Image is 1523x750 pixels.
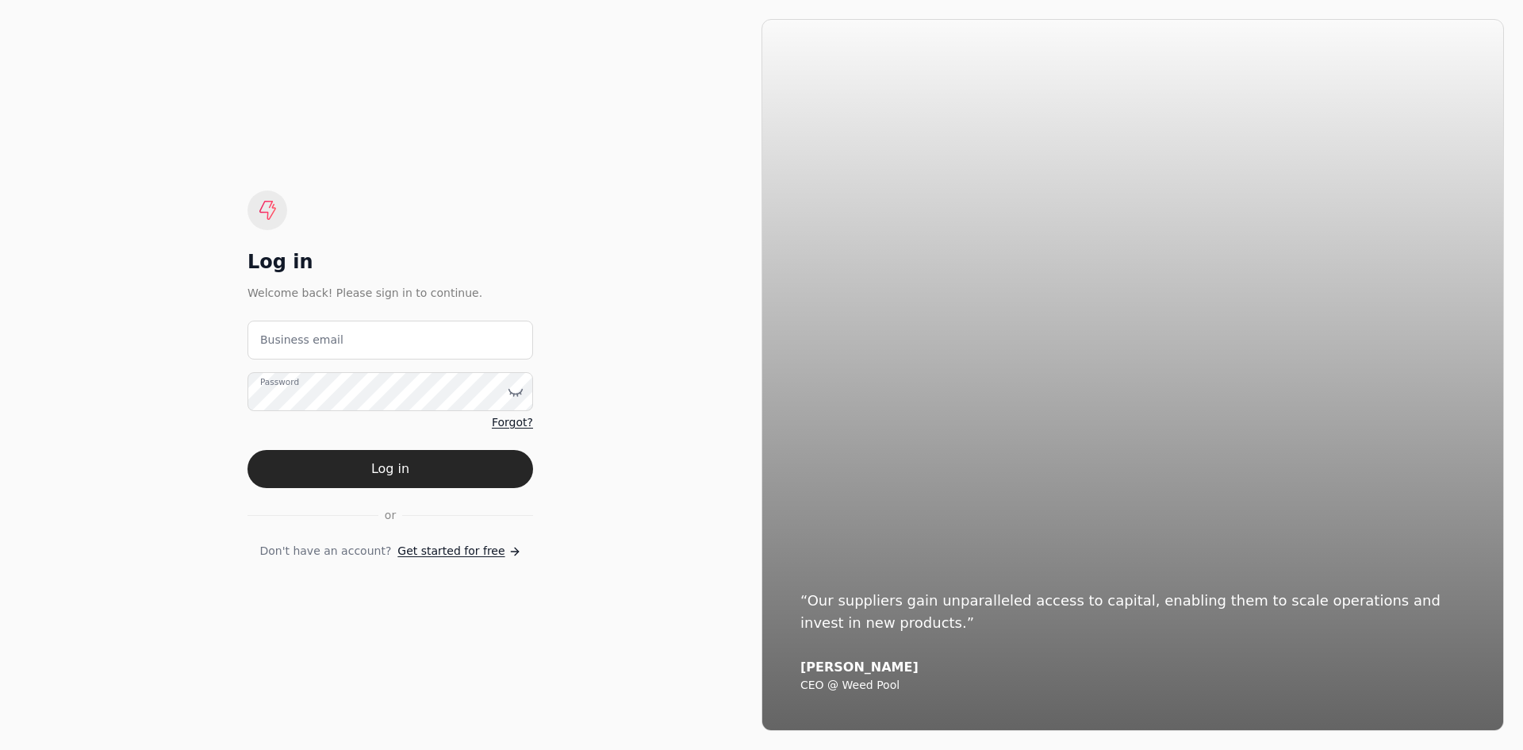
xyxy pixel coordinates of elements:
[800,679,1465,693] div: CEO @ Weed Pool
[397,543,504,560] span: Get started for free
[800,590,1465,634] div: “Our suppliers gain unparalleled access to capital, enabling them to scale operations and invest ...
[260,376,299,389] label: Password
[247,249,533,275] div: Log in
[397,543,520,560] a: Get started for free
[800,660,1465,675] div: [PERSON_NAME]
[260,332,343,348] label: Business email
[247,284,533,302] div: Welcome back! Please sign in to continue.
[385,507,396,524] span: or
[247,450,533,488] button: Log in
[492,414,533,431] a: Forgot?
[259,543,391,560] span: Don't have an account?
